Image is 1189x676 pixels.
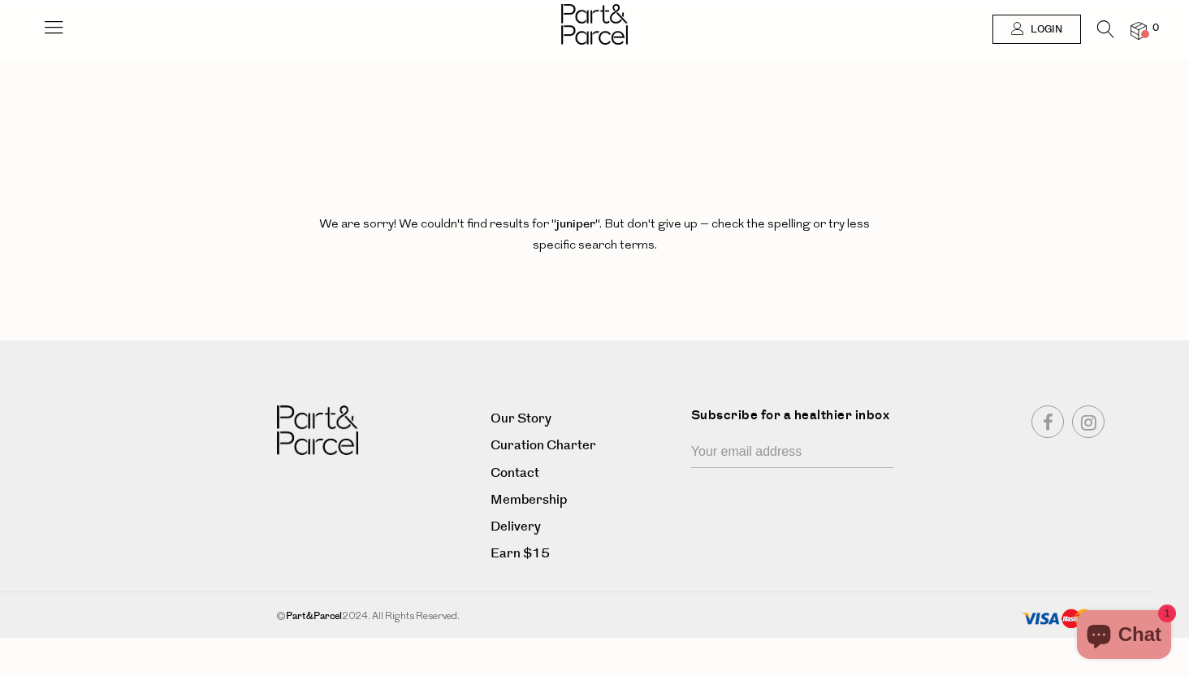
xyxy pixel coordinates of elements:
img: Part&Parcel [277,405,358,455]
a: Login [992,15,1081,44]
a: Our Story [491,408,679,430]
inbox-online-store-chat: Shopify online store chat [1072,610,1176,663]
label: Subscribe for a healthier inbox [691,405,904,437]
div: © 2024. All Rights Reserved. [277,609,918,625]
div: We are sorry! We couldn't find results for " ". But don't give up – check the spelling or try les... [310,157,879,297]
img: Part&Parcel [561,4,628,45]
a: Earn $15 [491,543,679,565]
a: Delivery [491,516,679,538]
b: Part&Parcel [286,609,342,623]
b: juniper [556,215,595,232]
img: payment-methods.png [1022,609,1095,630]
a: 0 [1131,22,1147,39]
a: Curation Charter [491,435,679,457]
a: Membership [491,489,679,511]
input: Your email address [691,437,894,468]
span: Login [1027,23,1062,37]
a: Contact [491,462,679,484]
span: 0 [1148,21,1163,36]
